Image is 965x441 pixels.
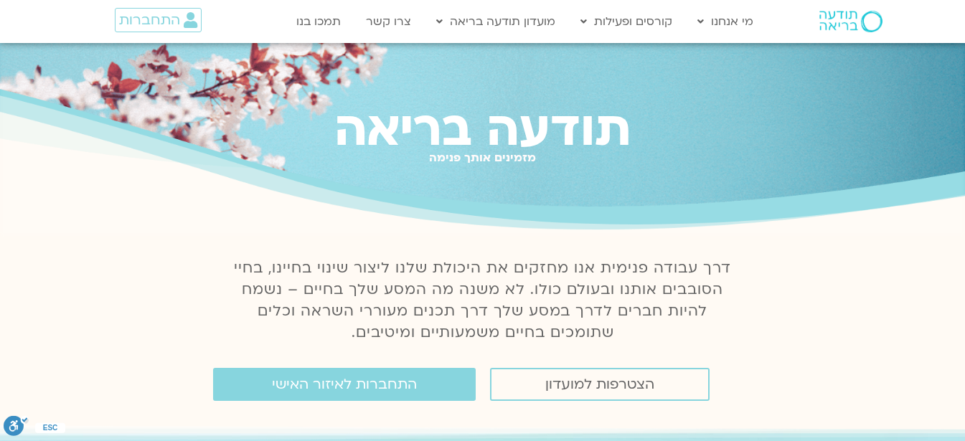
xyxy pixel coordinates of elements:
a: תמכו בנו [289,8,348,35]
a: התחברות לאיזור האישי [213,368,476,401]
a: מי אנחנו [690,8,761,35]
span: התחברות [119,12,180,28]
p: דרך עבודה פנימית אנו מחזקים את היכולת שלנו ליצור שינוי בחיינו, בחיי הסובבים אותנו ובעולם כולו. לא... [226,257,740,343]
span: התחברות לאיזור האישי [272,376,417,392]
span: הצטרפות למועדון [545,376,654,392]
a: הצטרפות למועדון [490,368,710,401]
a: צרו קשר [359,8,418,35]
a: קורסים ופעילות [573,8,679,35]
img: תודעה בריאה [819,11,882,32]
a: מועדון תודעה בריאה [429,8,562,35]
a: התחברות [115,8,202,32]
